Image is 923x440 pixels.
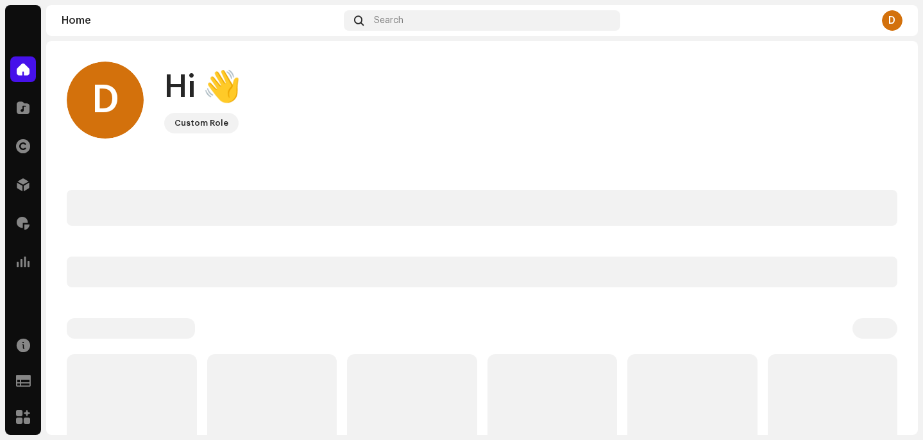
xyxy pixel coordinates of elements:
[62,15,339,26] div: Home
[174,115,228,131] div: Custom Role
[882,10,902,31] div: D
[164,67,241,108] div: Hi 👋
[67,62,144,139] div: D
[374,15,403,26] span: Search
